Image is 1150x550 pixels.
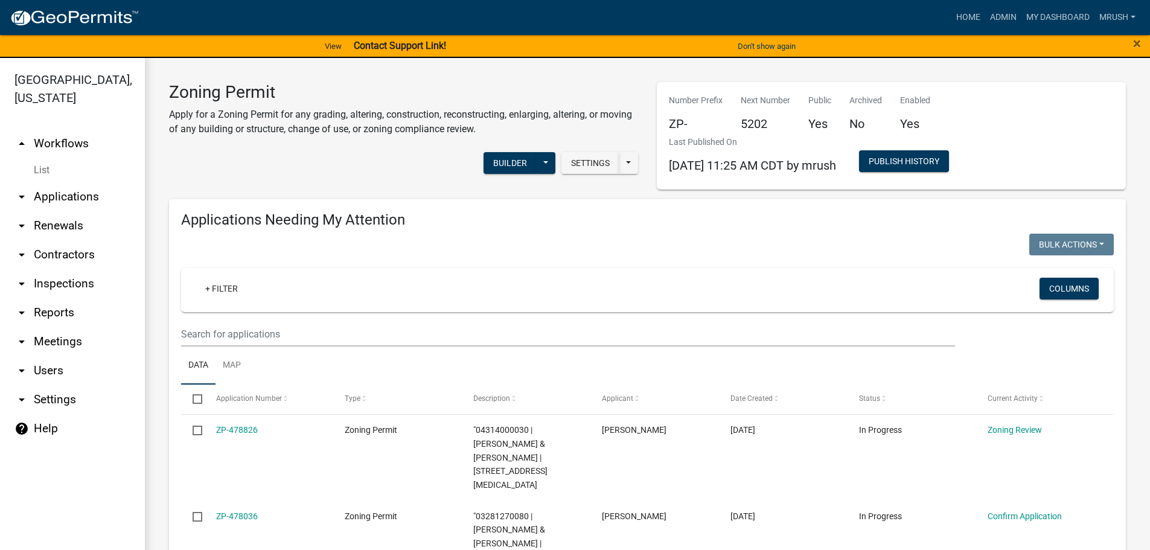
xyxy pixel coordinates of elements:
[985,6,1021,29] a: Admin
[730,394,773,403] span: Date Created
[741,117,790,131] h5: 5202
[859,394,880,403] span: Status
[900,94,930,107] p: Enabled
[462,385,590,414] datatable-header-cell: Description
[204,385,333,414] datatable-header-cell: Application Number
[590,385,719,414] datatable-header-cell: Applicant
[808,117,831,131] h5: Yes
[320,36,347,56] a: View
[14,305,29,320] i: arrow_drop_down
[859,511,902,521] span: In Progress
[333,385,461,414] datatable-header-cell: Type
[1094,6,1140,29] a: MRush
[216,511,258,521] a: ZP-478036
[345,394,360,403] span: Type
[14,392,29,407] i: arrow_drop_down
[181,322,955,347] input: Search for applications
[602,394,633,403] span: Applicant
[354,40,446,51] strong: Contact Support Link!
[1133,36,1141,51] button: Close
[169,82,639,103] h3: Zoning Permit
[216,394,282,403] span: Application Number
[181,385,204,414] datatable-header-cell: Select
[849,117,882,131] h5: No
[859,157,949,167] wm-modal-confirm: Workflow Publish History
[14,277,29,291] i: arrow_drop_down
[14,219,29,233] i: arrow_drop_down
[669,117,723,131] h5: ZP-
[216,425,258,435] a: ZP-478826
[719,385,848,414] datatable-header-cell: Date Created
[14,136,29,151] i: arrow_drop_up
[669,136,836,149] p: Last Published On
[1040,278,1099,299] button: Columns
[14,248,29,262] i: arrow_drop_down
[808,94,831,107] p: Public
[473,425,548,490] span: "04314000030 | JANTSCH TIMOTHY C & ERIN L | 19222 THRUSH AVE
[345,425,397,435] span: Zoning Permit
[730,511,755,521] span: 09/13/2025
[1021,6,1094,29] a: My Dashboard
[602,511,666,521] span: Clint willis
[14,190,29,204] i: arrow_drop_down
[900,117,930,131] h5: Yes
[976,385,1105,414] datatable-header-cell: Current Activity
[484,152,537,174] button: Builder
[669,158,836,173] span: [DATE] 11:25 AM CDT by mrush
[730,425,755,435] span: 09/15/2025
[181,347,216,385] a: Data
[1029,234,1114,255] button: Bulk Actions
[14,363,29,378] i: arrow_drop_down
[602,425,666,435] span: Tim Jantsch
[733,36,800,56] button: Don't show again
[859,425,902,435] span: In Progress
[859,150,949,172] button: Publish History
[345,511,397,521] span: Zoning Permit
[196,278,248,299] a: + Filter
[14,334,29,349] i: arrow_drop_down
[14,421,29,436] i: help
[988,511,1062,521] a: Confirm Application
[169,107,639,136] p: Apply for a Zoning Permit for any grading, altering, construction, reconstructing, enlarging, alt...
[216,347,248,385] a: Map
[988,425,1042,435] a: Zoning Review
[849,94,882,107] p: Archived
[951,6,985,29] a: Home
[741,94,790,107] p: Next Number
[473,394,510,403] span: Description
[988,394,1038,403] span: Current Activity
[669,94,723,107] p: Number Prefix
[181,211,1114,229] h4: Applications Needing My Attention
[561,152,619,174] button: Settings
[848,385,976,414] datatable-header-cell: Status
[1133,35,1141,52] span: ×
